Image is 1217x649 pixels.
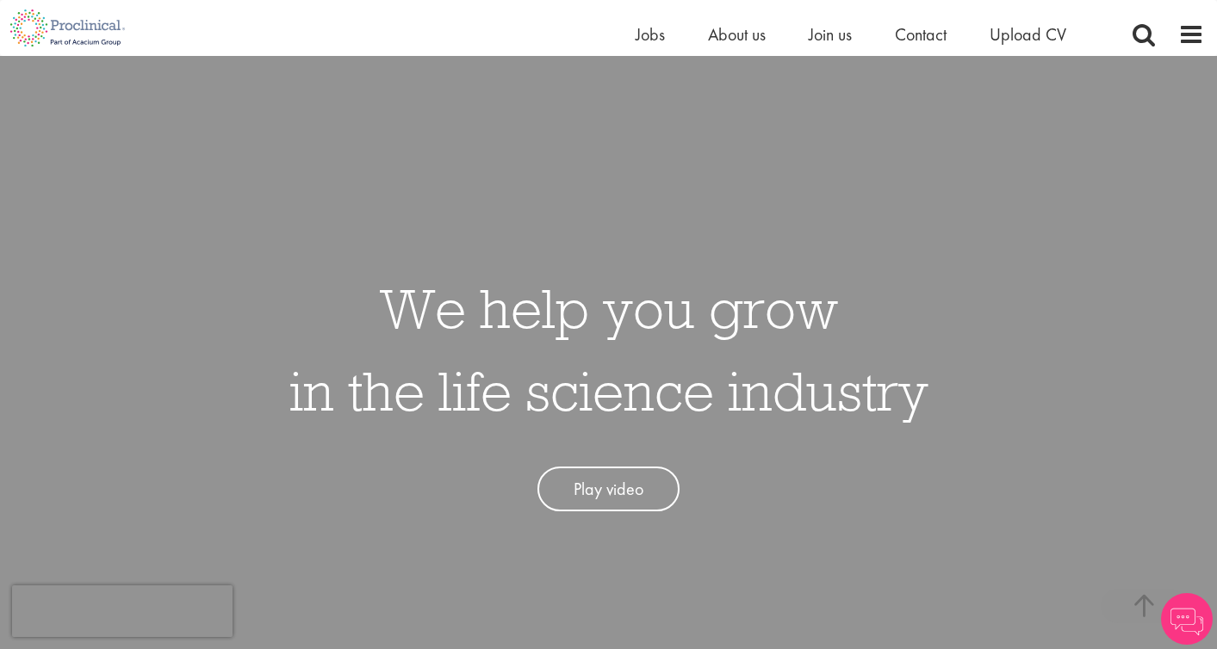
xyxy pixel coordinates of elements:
a: Upload CV [990,23,1066,46]
a: Join us [809,23,852,46]
h1: We help you grow in the life science industry [289,267,928,432]
a: Play video [537,467,680,512]
a: About us [708,23,766,46]
img: Chatbot [1161,593,1213,645]
a: Jobs [636,23,665,46]
a: Contact [895,23,947,46]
